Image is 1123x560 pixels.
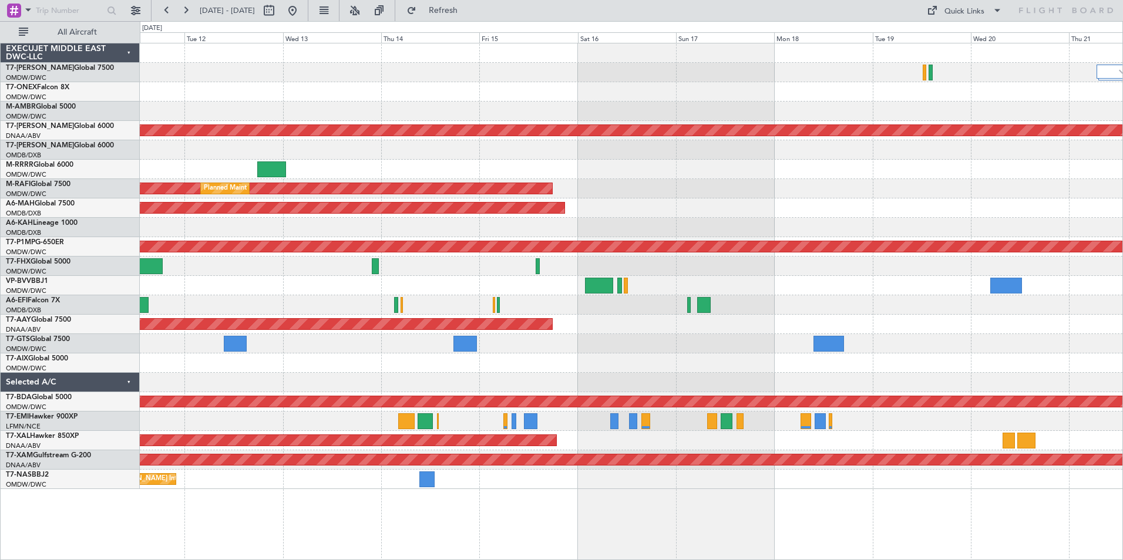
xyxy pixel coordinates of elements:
span: T7-ONEX [6,84,37,91]
a: OMDB/DXB [6,228,41,237]
a: T7-ONEXFalcon 8X [6,84,69,91]
span: A6-KAH [6,220,33,227]
a: T7-AIXGlobal 5000 [6,355,68,362]
div: Fri 15 [479,32,577,43]
span: A6-EFI [6,297,28,304]
span: [DATE] - [DATE] [200,5,255,16]
span: T7-XAL [6,433,30,440]
span: T7-[PERSON_NAME] [6,142,74,149]
a: T7-[PERSON_NAME]Global 6000 [6,142,114,149]
span: T7-[PERSON_NAME] [6,65,74,72]
a: OMDB/DXB [6,151,41,160]
a: M-RRRRGlobal 6000 [6,161,73,168]
a: OMDW/DWC [6,73,46,82]
a: T7-BDAGlobal 5000 [6,394,72,401]
button: Refresh [401,1,472,20]
div: Sun 17 [676,32,774,43]
div: Mon 18 [774,32,872,43]
div: Wed 13 [283,32,381,43]
a: T7-GTSGlobal 7500 [6,336,70,343]
a: OMDW/DWC [6,248,46,257]
a: DNAA/ABV [6,131,41,140]
a: M-AMBRGlobal 5000 [6,103,76,110]
span: T7-[PERSON_NAME] [6,123,74,130]
a: T7-FHXGlobal 5000 [6,258,70,265]
span: T7-EMI [6,413,29,420]
a: OMDW/DWC [6,286,46,295]
a: T7-P1MPG-650ER [6,239,64,246]
span: A6-MAH [6,200,35,207]
a: T7-XAMGulfstream G-200 [6,452,91,459]
a: A6-MAHGlobal 7500 [6,200,75,207]
a: T7-[PERSON_NAME]Global 6000 [6,123,114,130]
span: T7-P1MP [6,239,35,246]
a: LFMN/NCE [6,422,41,431]
a: T7-[PERSON_NAME]Global 7500 [6,65,114,72]
a: DNAA/ABV [6,325,41,334]
div: Thu 14 [381,32,479,43]
a: OMDW/DWC [6,364,46,373]
span: All Aircraft [31,28,124,36]
a: OMDW/DWC [6,345,46,353]
div: Quick Links [944,6,984,18]
a: OMDW/DWC [6,403,46,411]
span: M-AMBR [6,103,36,110]
a: A6-KAHLineage 1000 [6,220,78,227]
span: T7-GTS [6,336,30,343]
span: M-RRRR [6,161,33,168]
span: M-RAFI [6,181,31,188]
a: OMDW/DWC [6,112,46,121]
a: OMDW/DWC [6,267,46,276]
span: T7-AAY [6,316,31,323]
span: T7-XAM [6,452,33,459]
div: Tue 19 [873,32,971,43]
span: T7-BDA [6,394,32,401]
span: T7-FHX [6,258,31,265]
span: Refresh [419,6,468,15]
button: All Aircraft [13,23,127,42]
a: DNAA/ABV [6,461,41,470]
input: Trip Number [36,2,103,19]
span: T7-NAS [6,471,32,478]
a: T7-EMIHawker 900XP [6,413,78,420]
a: OMDB/DXB [6,306,41,315]
button: Quick Links [921,1,1008,20]
span: VP-BVV [6,278,31,285]
a: OMDW/DWC [6,190,46,198]
a: T7-NASBBJ2 [6,471,49,478]
a: T7-XALHawker 850XP [6,433,79,440]
a: OMDW/DWC [6,170,46,179]
a: VP-BVVBBJ1 [6,278,48,285]
a: DNAA/ABV [6,441,41,450]
a: OMDW/DWC [6,93,46,102]
a: M-RAFIGlobal 7500 [6,181,70,188]
a: OMDB/DXB [6,209,41,218]
div: [DATE] [142,23,162,33]
a: T7-AAYGlobal 7500 [6,316,71,323]
a: A6-EFIFalcon 7X [6,297,60,304]
a: OMDW/DWC [6,480,46,489]
div: Sat 16 [578,32,676,43]
div: Tue 12 [184,32,283,43]
span: T7-AIX [6,355,28,362]
div: Planned Maint Dubai (Al Maktoum Intl) [204,180,320,197]
div: Wed 20 [971,32,1069,43]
